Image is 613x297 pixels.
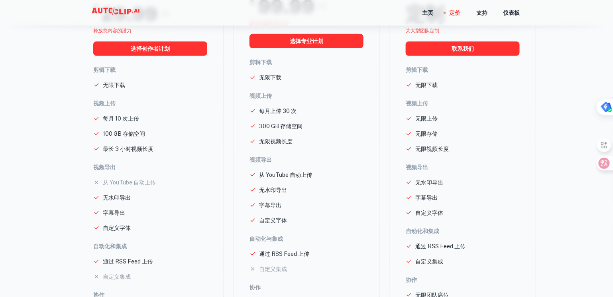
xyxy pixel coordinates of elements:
font: 无水印导出 [415,179,443,186]
font: 100 GB 存储空间 [103,131,145,137]
font: 自定义集成 [103,273,131,280]
font: 每月 10 次上传 [103,115,139,122]
font: 从 YouTube 自动上传 [259,172,312,178]
font: 选择创作者计划 [131,46,170,52]
font: 无水印导出 [103,194,131,201]
button: 联系我们 [406,42,520,56]
font: 自定义字体 [103,225,131,231]
font: 视频上传 [406,100,428,107]
font: 字幕导出 [415,194,438,201]
font: 无限视频长度 [415,146,449,152]
font: 字幕导出 [259,202,281,208]
font: 剪辑下载 [250,59,272,65]
font: 自定义字体 [415,210,443,216]
font: 300 GB 存储空间 [259,123,303,129]
font: 每月上传 30 次 [259,108,297,114]
font: 自定义集成 [415,258,443,265]
font: 无水印导出 [259,187,287,193]
font: 主页 [422,10,433,16]
font: 选择专业计划 [290,38,323,44]
font: 无限上传 [415,115,438,122]
font: 联系我们 [452,46,474,52]
font: 从 YouTube 自动上传 [103,179,156,186]
font: 通过 RSS Feed 上传 [415,243,466,249]
font: 无限视频长度 [259,138,293,145]
font: 为大型团队定制 [406,28,439,34]
font: 释放您内容的潜力 [93,28,132,34]
font: 字幕导出 [103,210,125,216]
font: 支持 [476,10,487,16]
button: 选择专业计划 [250,34,363,48]
font: 自定义字体 [259,217,287,224]
button: 选择创作者计划 [93,42,207,56]
font: 视频上传 [250,93,272,99]
font: 协作 [406,277,417,283]
font: 最适合团队的计划 [250,20,288,26]
font: 最长 3 小时视频长度 [103,146,153,152]
font: 仪表板 [503,10,520,16]
font: 剪辑下载 [93,67,116,73]
font: 通过 RSS Feed 上传 [103,258,153,265]
font: 通过 RSS Feed 上传 [259,251,309,257]
font: 自动化与集成 [250,236,283,242]
font: 自定义集成 [259,266,287,272]
font: 视频导出 [93,164,116,170]
font: 协作 [250,284,261,291]
font: 无限下载 [259,74,281,81]
font: 自动化和集成 [406,228,439,234]
font: 无限下载 [103,82,125,88]
font: 视频导出 [250,156,272,163]
font: 视频上传 [93,100,116,107]
font: 剪辑下载 [406,67,428,73]
font: 视频导出 [406,164,428,170]
font: 定价 [449,10,460,16]
font: 无限下载 [415,82,438,88]
font: 自动化和集成 [93,243,127,249]
font: 无限存储 [415,131,438,137]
